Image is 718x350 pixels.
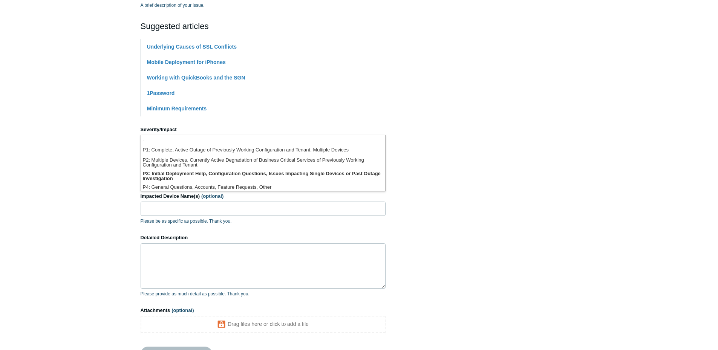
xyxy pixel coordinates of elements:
li: P1: Complete, Active Outage of Previously Working Configuration and Tenant, Multiple Devices [141,145,385,156]
li: P4: General Questions, Accounts, Feature Requests, Other [141,183,385,193]
p: A brief description of your issue. [141,2,386,9]
li: P2: Multiple Devices, Currently Active Degradation of Business Critical Services of Previously Wo... [141,156,385,169]
label: Detailed Description [141,234,386,241]
p: Please be as specific as possible. Thank you. [141,218,386,225]
a: 1Password [147,90,175,96]
span: (optional) [201,193,224,199]
a: Underlying Causes of SSL Conflicts [147,44,237,50]
span: (optional) [171,307,194,313]
a: Working with QuickBooks and the SGN [147,75,245,81]
p: Please provide as much detail as possible. Thank you. [141,290,386,297]
h2: Suggested articles [141,20,386,32]
a: Minimum Requirements [147,105,207,112]
label: Impacted Device Name(s) [141,193,386,200]
li: P3: Initial Deployment Help, Configuration Questions, Issues Impacting Single Devices or Past Out... [141,169,385,183]
li: - [141,135,385,145]
a: Mobile Deployment for iPhones [147,59,226,65]
label: Severity/Impact [141,126,386,133]
label: Attachments [141,307,386,314]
